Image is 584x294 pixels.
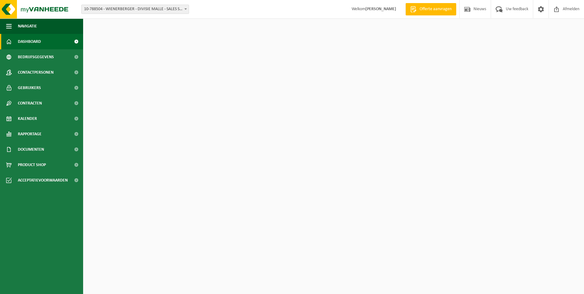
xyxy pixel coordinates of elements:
span: Dashboard [18,34,41,49]
span: Contracten [18,96,42,111]
span: 10-788504 - WIENERBERGER - DIVISIE MALLE - SALES SUPPORT CENTER - MALLE [82,5,189,14]
span: Gebruikers [18,80,41,96]
span: Contactpersonen [18,65,54,80]
span: Rapportage [18,126,42,142]
span: 10-788504 - WIENERBERGER - DIVISIE MALLE - SALES SUPPORT CENTER - MALLE [81,5,189,14]
span: Offerte aanvragen [418,6,453,12]
span: Bedrijfsgegevens [18,49,54,65]
span: Kalender [18,111,37,126]
span: Acceptatievoorwaarden [18,173,68,188]
span: Product Shop [18,157,46,173]
strong: [PERSON_NAME] [365,7,396,11]
span: Documenten [18,142,44,157]
span: Navigatie [18,18,37,34]
a: Offerte aanvragen [405,3,456,15]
